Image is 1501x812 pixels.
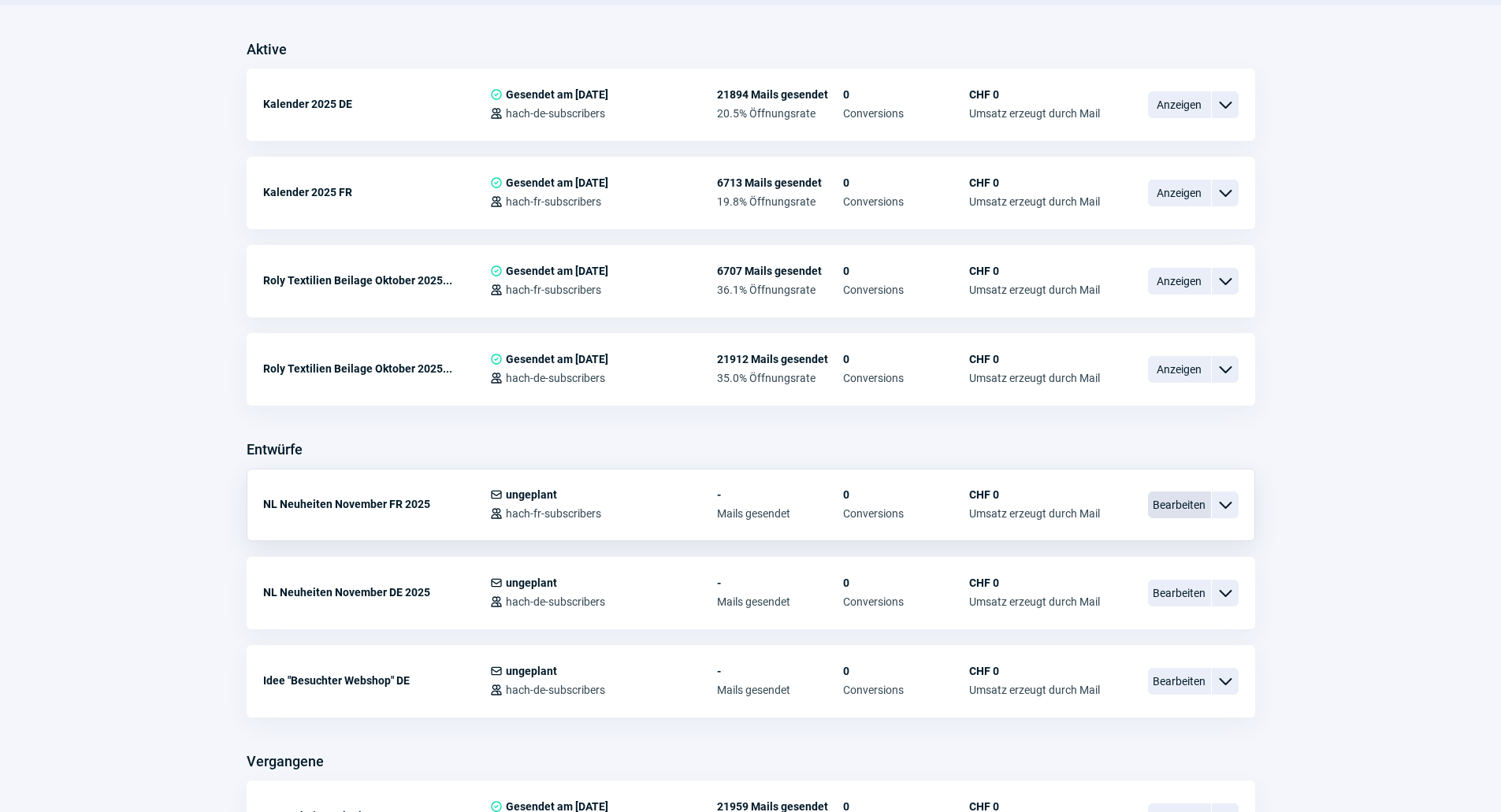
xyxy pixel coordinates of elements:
[263,488,490,520] div: NL Neuheiten November FR 2025
[843,176,969,189] span: 0
[717,107,843,120] span: 20.5% Öffnungsrate
[1148,668,1211,695] span: Bearbeiten
[969,195,1100,208] span: Umsatz erzeugt durch Mail
[263,665,490,696] div: Idee "Besuchter Webshop" DE
[506,665,557,677] span: ungeplant
[506,595,605,608] span: hach-de-subscribers
[1148,580,1211,606] span: Bearbeiten
[969,372,1100,384] span: Umsatz erzeugt durch Mail
[717,595,843,608] span: Mails gesendet
[843,88,969,101] span: 0
[506,265,608,277] span: Gesendet am [DATE]
[717,372,843,384] span: 35.0% Öffnungsrate
[843,577,969,589] span: 0
[843,265,969,277] span: 0
[843,507,969,520] span: Conversions
[506,372,605,384] span: hach-de-subscribers
[843,195,969,208] span: Conversions
[717,88,843,101] span: 21894 Mails gesendet
[717,577,843,589] span: -
[969,88,1100,101] span: CHF 0
[1148,356,1211,383] span: Anzeigen
[717,176,843,189] span: 6713 Mails gesendet
[843,107,969,120] span: Conversions
[843,488,969,501] span: 0
[717,195,843,208] span: 19.8% Öffnungsrate
[1148,180,1211,206] span: Anzeigen
[506,577,557,589] span: ungeplant
[969,353,1100,365] span: CHF 0
[843,684,969,696] span: Conversions
[506,284,601,296] span: hach-fr-subscribers
[506,507,601,520] span: hach-fr-subscribers
[506,684,605,696] span: hach-de-subscribers
[1148,491,1211,518] span: Bearbeiten
[247,749,324,774] h3: Vergangene
[1148,268,1211,295] span: Anzeigen
[717,507,843,520] span: Mails gesendet
[717,488,843,501] span: -
[969,265,1100,277] span: CHF 0
[263,176,490,208] div: Kalender 2025 FR
[263,88,490,120] div: Kalender 2025 DE
[969,577,1100,589] span: CHF 0
[263,577,490,608] div: NL Neuheiten November DE 2025
[843,353,969,365] span: 0
[969,684,1100,696] span: Umsatz erzeugt durch Mail
[717,353,843,365] span: 21912 Mails gesendet
[969,665,1100,677] span: CHF 0
[843,665,969,677] span: 0
[506,353,608,365] span: Gesendet am [DATE]
[263,353,490,384] div: Roly Textilien Beilage Oktober 2025...
[506,88,608,101] span: Gesendet am [DATE]
[843,284,969,296] span: Conversions
[843,595,969,608] span: Conversions
[717,684,843,696] span: Mails gesendet
[717,265,843,277] span: 6707 Mails gesendet
[506,488,557,501] span: ungeplant
[969,507,1100,520] span: Umsatz erzeugt durch Mail
[969,107,1100,120] span: Umsatz erzeugt durch Mail
[969,595,1100,608] span: Umsatz erzeugt durch Mail
[263,265,490,296] div: Roly Textilien Beilage Oktober 2025...
[1148,91,1211,118] span: Anzeigen
[717,665,843,677] span: -
[506,176,608,189] span: Gesendet am [DATE]
[969,488,1100,501] span: CHF 0
[717,284,843,296] span: 36.1% Öffnungsrate
[843,372,969,384] span: Conversions
[969,284,1100,296] span: Umsatz erzeugt durch Mail
[506,107,605,120] span: hach-de-subscribers
[969,176,1100,189] span: CHF 0
[506,195,601,208] span: hach-fr-subscribers
[247,37,287,62] h3: Aktive
[247,437,303,462] h3: Entwürfe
